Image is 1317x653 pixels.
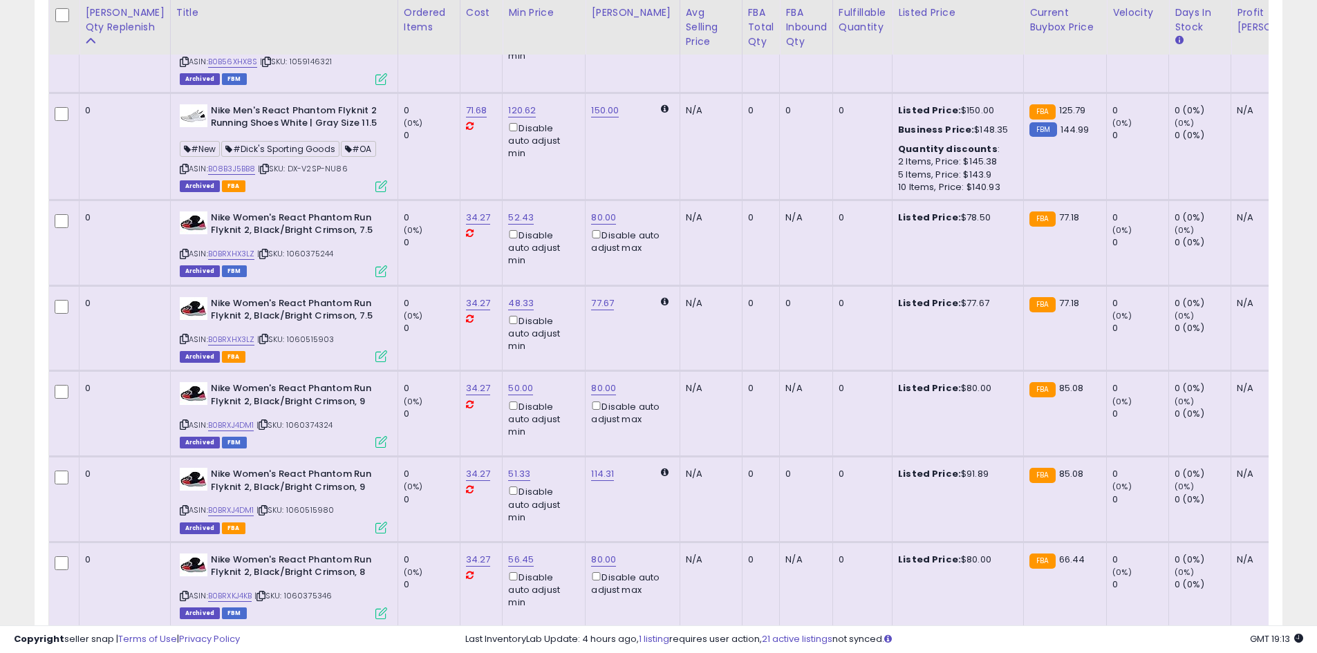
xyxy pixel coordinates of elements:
[404,104,460,117] div: 0
[1112,129,1168,142] div: 0
[1112,382,1168,395] div: 0
[1112,396,1132,407] small: (0%)
[180,141,221,157] span: #New
[839,211,881,224] div: 0
[898,468,1013,480] div: $91.89
[404,322,460,334] div: 0
[466,6,497,20] div: Cost
[591,569,669,596] div: Disable auto adjust max
[222,522,245,534] span: FBA
[898,553,1013,566] div: $80.00
[508,381,533,395] a: 50.00
[254,590,333,601] span: | SKU: 1060375346
[1237,382,1314,395] div: N/A
[180,73,220,85] span: Listings that have been deleted from Seller Central
[1250,632,1303,645] span: 2025-08-12 19:13 GMT
[1059,211,1080,224] span: 77.18
[762,632,832,645] a: 21 active listings
[1175,322,1231,334] div: 0 (0%)
[211,297,379,326] b: Nike Women's React Phantom Run Flyknit 2, Black/Bright Crimson, 7.5
[785,211,822,224] div: N/A
[508,227,575,267] div: Disable auto adjust min
[898,142,998,155] b: Quantity discounts
[404,553,460,566] div: 0
[1237,468,1314,480] div: N/A
[1029,122,1056,137] small: FBM
[508,296,534,310] a: 48.33
[1175,408,1231,420] div: 0 (0%)
[404,297,460,310] div: 0
[180,382,387,446] div: ASIN:
[1112,117,1132,129] small: (0%)
[785,468,822,480] div: 0
[85,6,165,35] div: [PERSON_NAME] Qty Replenish
[211,468,379,497] b: Nike Women's React Phantom Run Flyknit 2, Black/Bright Crimson, 9
[1175,578,1231,591] div: 0 (0%)
[1175,104,1231,117] div: 0 (0%)
[221,141,339,157] span: #Dick's Sporting Goods
[1237,104,1314,117] div: N/A
[180,382,207,405] img: 31JA3YhldQL._SL40_.jpg
[404,468,460,480] div: 0
[748,104,769,117] div: 0
[748,211,769,224] div: 0
[898,104,1013,117] div: $150.00
[222,351,245,363] span: FBA
[591,399,669,426] div: Disable auto adjust max
[211,104,379,133] b: Nike Men's React Phantom Flyknit 2 Running Shoes White | Gray Size 11.5
[180,553,387,618] div: ASIN:
[1175,6,1225,35] div: Days In Stock
[222,180,245,192] span: FBA
[211,382,379,411] b: Nike Women's React Phantom Run Flyknit 2, Black/Bright Crimson, 9
[508,553,534,567] a: 56.45
[208,419,254,431] a: B0BRXJ4DM1
[466,104,487,117] a: 71.68
[898,181,1013,193] div: 10 Items, Price: $140.93
[591,104,619,117] a: 150.00
[180,104,387,191] div: ASIN:
[1059,296,1080,310] span: 77.18
[898,296,961,310] b: Listed Price:
[466,553,491,567] a: 34.27
[256,419,333,430] span: | SKU: 1060374324
[508,313,575,353] div: Disable auto adjust min
[180,297,207,320] img: 31JA3YhldQL._SL40_.jpg
[404,6,454,35] div: Ordered Items
[508,104,536,117] a: 120.62
[1029,297,1055,312] small: FBA
[1059,553,1085,566] span: 66.44
[404,310,423,321] small: (0%)
[591,211,616,225] a: 80.00
[404,481,423,492] small: (0%)
[898,211,1013,224] div: $78.50
[180,468,207,491] img: 31JA3YhldQL._SL40_.jpg
[404,396,423,407] small: (0%)
[1237,553,1314,566] div: N/A
[686,297,731,310] div: N/A
[1112,553,1168,566] div: 0
[404,382,460,395] div: 0
[591,381,616,395] a: 80.00
[222,437,247,448] span: FBM
[1029,382,1055,397] small: FBA
[839,553,881,566] div: 0
[85,382,160,395] div: 0
[404,236,460,249] div: 0
[180,211,387,276] div: ASIN:
[785,104,822,117] div: 0
[1175,553,1231,566] div: 0 (0%)
[898,124,1013,136] div: $148.35
[508,399,575,439] div: Disable auto adjust min
[839,6,886,35] div: Fulfillable Quantity
[508,467,530,481] a: 51.33
[180,104,207,127] img: 31ySwsITv4L._SL40_.jpg
[85,211,160,224] div: 0
[208,56,258,68] a: B0B56XHX8S
[1175,468,1231,480] div: 0 (0%)
[208,248,255,260] a: B0BRXHX3LZ
[898,211,961,224] b: Listed Price:
[465,633,1303,646] div: Last InventoryLab Update: 4 hours ago, requires user action, not synced.
[898,467,961,480] b: Listed Price:
[1175,297,1231,310] div: 0 (0%)
[1059,104,1086,117] span: 125.79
